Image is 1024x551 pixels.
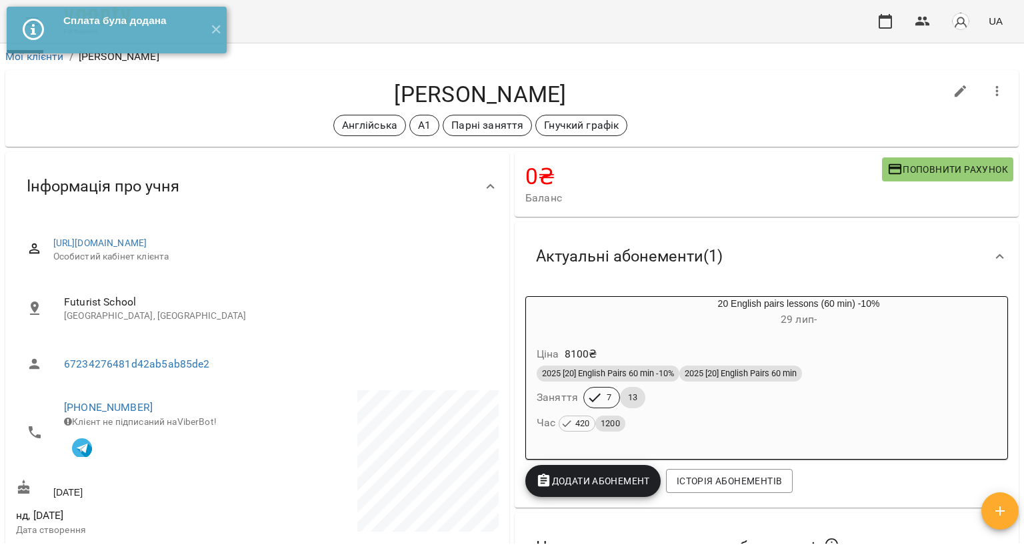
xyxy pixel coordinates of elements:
[887,161,1008,177] span: Поповнити рахунок
[620,392,645,404] span: 13
[64,294,488,310] span: Futurist School
[537,368,679,380] span: 2025 [20] English Pairs 60 min -10%
[526,297,590,329] div: 20 English pairs lessons (60 min) -10%
[989,14,1003,28] span: UA
[64,310,488,323] p: [GEOGRAPHIC_DATA], [GEOGRAPHIC_DATA]
[565,346,597,362] p: 8100 ₴
[679,368,802,380] span: 2025 [20] English Pairs 60 min
[781,313,817,326] span: 29 лип -
[983,9,1008,33] button: UA
[515,222,1019,291] div: Актуальні абонементи(1)
[525,465,661,497] button: Додати Абонемент
[443,115,532,136] div: Парні заняття
[63,13,200,28] div: Сплата була додана
[72,438,92,458] img: Telegram
[13,477,257,502] div: [DATE]
[53,237,147,248] a: [URL][DOMAIN_NAME]
[64,358,210,370] a: 67234276481d42ab5ab85de2
[333,115,406,136] div: Англійська
[16,508,255,524] span: нд, [DATE]
[342,117,397,133] p: Англійська
[64,401,153,414] a: [PHONE_NUMBER]
[53,250,488,263] span: Особистий кабінет клієнта
[570,416,595,431] span: 420
[599,392,619,404] span: 7
[5,49,1019,65] nav: breadcrumb
[64,416,217,427] span: Клієнт не підписаний на ViberBot!
[535,115,627,136] div: Гнучкий графік
[418,117,431,133] p: A1
[5,152,509,221] div: Інформація про учня
[666,469,793,493] button: Історія абонементів
[544,117,619,133] p: Гнучкий графік
[951,12,970,31] img: avatar_s.png
[536,473,650,489] span: Додати Абонемент
[409,115,439,136] div: A1
[882,157,1013,181] button: Поповнити рахунок
[451,117,523,133] p: Парні заняття
[16,81,945,108] h4: [PERSON_NAME]
[526,297,1007,448] button: 20 English pairs lessons (60 min) -10%29 лип- Ціна8100₴2025 [20] English Pairs 60 min -10%2025 [2...
[525,163,882,190] h4: 0 ₴
[64,429,100,465] button: Клієнт підписаний на VooptyBot
[16,524,255,537] p: Дата створення
[537,388,578,407] h6: Заняття
[536,246,723,267] span: Актуальні абонементи ( 1 )
[27,176,179,197] span: Інформація про учня
[677,473,782,489] span: Історія абонементів
[590,297,1007,329] div: 20 English pairs lessons (60 min) -10%
[525,190,882,206] span: Баланс
[537,414,625,432] h6: Час
[595,416,625,431] span: 1200
[537,345,559,364] h6: Ціна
